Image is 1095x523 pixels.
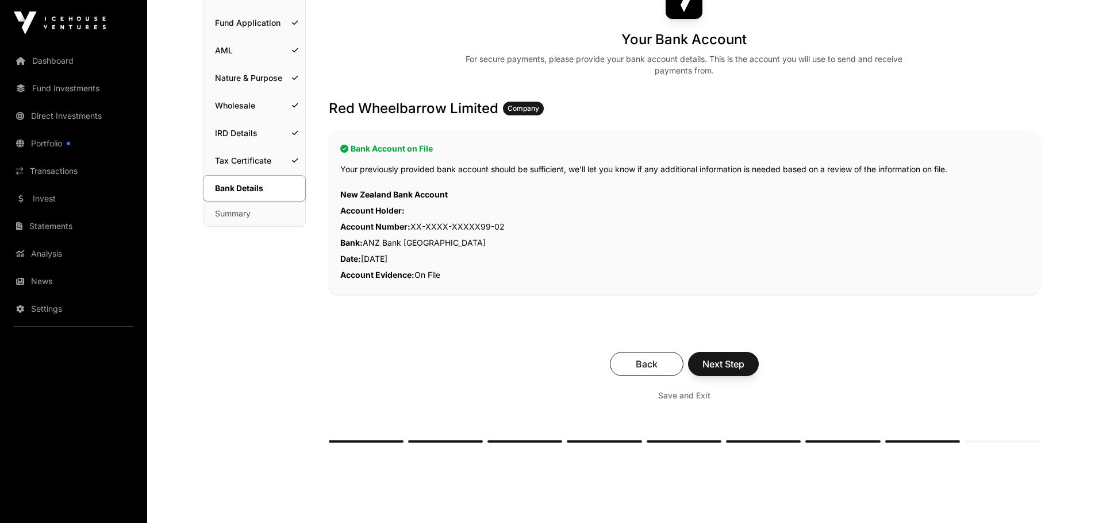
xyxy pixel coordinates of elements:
a: Direct Investments [9,103,138,129]
span: Save and Exit [658,390,710,401]
p: [DATE] [340,251,1028,267]
p: ANZ Bank [GEOGRAPHIC_DATA] [340,235,1028,251]
a: Fund Application [203,10,305,36]
span: Next Step [702,357,744,371]
button: Back [610,352,683,376]
span: Account Holder: [340,206,405,215]
h3: Red Wheelbarrow Limited [329,99,1040,118]
span: Account Number: [340,222,410,231]
a: Analysis [9,241,138,266]
a: Nature & Purpose [203,65,305,91]
span: Company [508,104,539,113]
p: Your previously provided bank account should be sufficient, we'll let you know if any additional ... [340,164,1028,175]
h1: Your Bank Account [621,30,747,49]
a: Wholesale [203,93,305,118]
a: Summary [203,201,305,226]
h2: Bank Account on File [340,143,1028,154]
span: Account Evidence: [340,270,414,280]
img: Icehouse Ventures Logo [14,11,106,34]
p: XX-XXXX-XXXXX99-02 [340,219,1028,235]
iframe: Chat Widget [1038,468,1095,523]
button: Save and Exit [644,385,724,406]
a: Tax Certificate [203,148,305,173]
span: Date: [340,254,361,264]
a: Statements [9,214,138,239]
a: Settings [9,296,138,321]
a: Fund Investments [9,76,138,101]
a: AML [203,38,305,63]
a: Transactions [9,158,138,184]
span: Back [624,357,669,371]
div: For secure payments, please provide your bank account details. This is the account you will use t... [463,53,905,76]
a: Bank Details [203,175,306,202]
a: Dashboard [9,48,138,73]
span: Bank: [340,238,363,247]
p: New Zealand Bank Account [340,187,1028,203]
a: News [9,269,138,294]
button: Next Step [688,352,759,376]
a: Invest [9,186,138,211]
a: IRD Details [203,121,305,146]
a: Portfolio [9,131,138,156]
p: On File [340,267,1028,283]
